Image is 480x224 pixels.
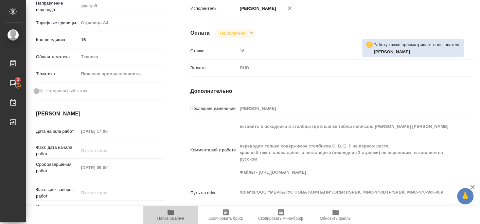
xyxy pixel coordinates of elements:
p: Факт. дата начала работ [36,144,79,157]
div: Не оплачена [215,29,255,38]
p: Дата начала работ [36,128,79,135]
p: Комментарий к работе [190,147,238,153]
h4: [PERSON_NAME] [36,110,164,118]
input: Пустое поле [238,104,449,113]
div: RUB [238,62,449,74]
p: Срок завершения услуги [36,203,79,216]
p: Валюта [190,65,238,71]
input: ✎ Введи что-нибудь [79,35,164,44]
input: Пустое поле [79,146,136,155]
input: Пустое поле [238,46,449,56]
p: Путь на drive [190,190,238,196]
p: [PERSON_NAME] [238,5,276,12]
p: Кол-во единиц [36,37,79,43]
div: Техника [79,51,164,62]
h4: Дополнительно [190,87,473,95]
span: 🙏 [460,189,471,203]
input: ✎ Введи что-нибудь [79,205,136,215]
textarea: вставить в исходники в столбцы где в шапке таблы написано [PERSON_NAME] [PERSON_NAME] переводим т... [238,121,449,178]
button: Обновить файлы [308,206,363,224]
button: Папка на Drive [143,206,198,224]
h4: Оплата [190,29,210,37]
p: Факт. срок заверш. работ [36,186,79,199]
div: Страница А4 [79,17,164,28]
p: Последнее изменение [190,105,238,112]
textarea: /Clients/ООО "МЕРКАТУС НОВА КОМПАНИ"/Orders/SPBK_MNC-470/DTP/SPBK_MNC-470-WK-009 [238,187,449,198]
p: Тарифные единицы [36,20,79,26]
button: 🙏 [457,188,473,204]
span: Скопировать бриф [208,216,243,221]
button: Скопировать бриф [198,206,253,224]
button: Удалить исполнителя [282,1,297,15]
span: Папка на Drive [157,216,184,221]
span: Нотариальный заказ [45,88,87,94]
span: Обновить файлы [320,216,351,221]
p: Общая тематика [36,54,79,60]
button: Скопировать мини-бриф [253,206,308,224]
a: 3 [2,75,25,91]
input: Пустое поле [79,127,136,136]
span: 3 [13,77,23,83]
span: Скопировать мини-бриф [258,216,303,221]
p: Исполнитель [190,5,238,12]
button: Не оплачена [218,30,247,36]
p: Тематика [36,71,79,77]
p: Работу также просматривает пользователь [373,42,460,48]
div: Пищевая промышленность [79,68,164,79]
input: Пустое поле [79,163,136,172]
input: Пустое поле [79,188,136,198]
p: Ставка [190,48,238,54]
p: Срок завершения работ [36,161,79,174]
